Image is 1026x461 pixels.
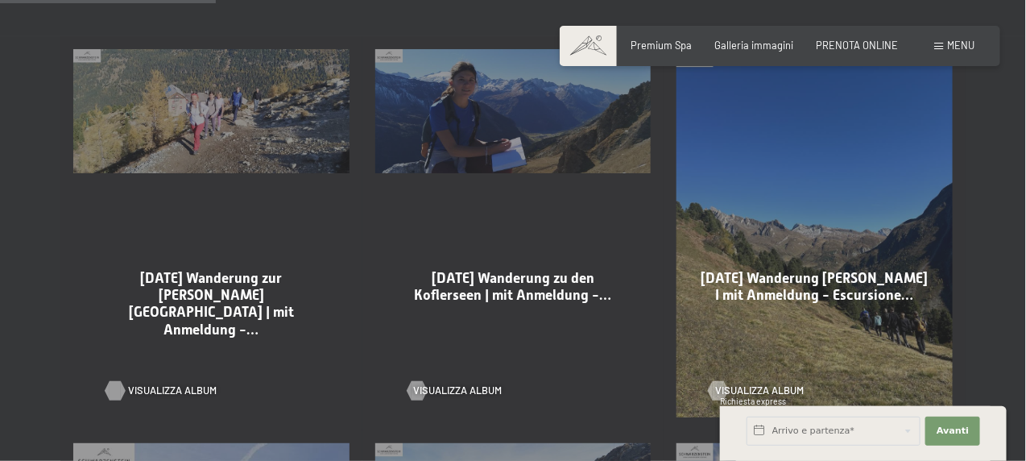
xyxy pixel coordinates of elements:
span: [DATE] Wanderung zur [PERSON_NAME][GEOGRAPHIC_DATA] | mit Anmeldung -… [129,270,294,337]
span: Visualizza album [414,384,503,398]
span: Visualizza album [128,384,217,398]
span: Avanti [937,425,969,438]
span: Richiesta express [720,397,786,406]
a: Galleria immagini [715,39,794,52]
a: Visualizza album [709,384,804,398]
a: PRENOTA ONLINE [817,39,899,52]
button: Avanti [925,417,980,446]
span: Menu [947,39,974,52]
span: [DATE] Wanderung zu den Koflerseen | mit Anmeldung -… [415,270,612,303]
span: [DATE] Wanderung [PERSON_NAME] I mit Anmeldung - Escursione… [701,270,929,303]
a: Visualizza album [408,384,503,398]
span: Visualizza album [715,384,804,398]
a: Visualizza album [105,384,201,398]
a: Premium Spa [631,39,693,52]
